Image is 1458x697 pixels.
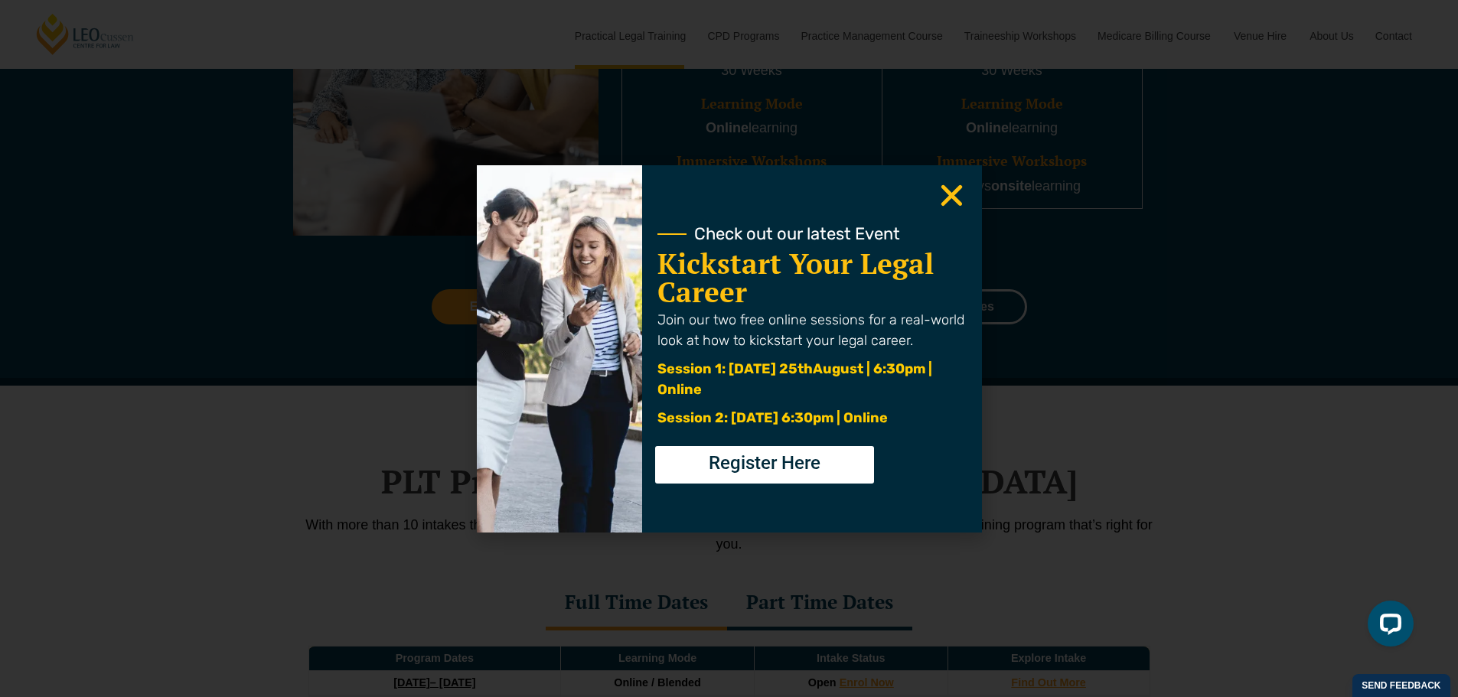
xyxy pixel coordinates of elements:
a: Kickstart Your Legal Career [657,245,934,311]
span: Register Here [709,454,820,472]
span: Check out our latest Event [694,226,900,243]
span: Session 1: [DATE] 25 [657,360,797,377]
a: Close [937,181,967,210]
iframe: LiveChat chat widget [1355,594,1420,659]
a: Register Here [655,446,874,484]
span: Join our two free online sessions for a real-world look at how to kickstart your legal career. [657,311,964,349]
span: Session 2: [DATE] 6:30pm | Online [657,409,888,426]
span: th [797,360,813,377]
span: August | 6:30pm | Online [657,360,932,398]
